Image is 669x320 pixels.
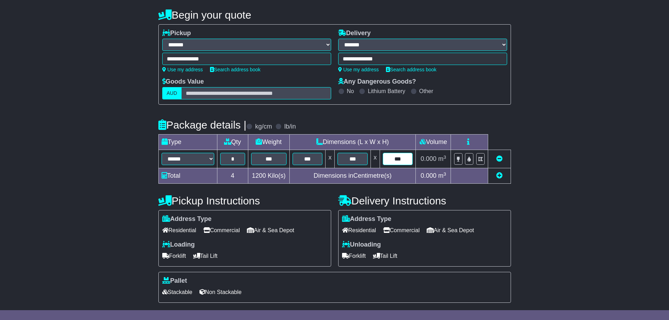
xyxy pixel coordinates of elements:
label: Goods Value [162,78,204,86]
a: Add new item [496,172,503,179]
a: Search address book [210,67,261,72]
td: Dimensions (L x W x H) [289,135,416,150]
span: Forklift [342,250,366,261]
a: Search address book [386,67,437,72]
td: Kilo(s) [248,168,289,184]
span: Tail Lift [193,250,218,261]
span: 0.000 [421,155,437,162]
td: Total [158,168,217,184]
h4: Begin your quote [158,9,511,21]
td: Qty [217,135,248,150]
span: Tail Lift [373,250,398,261]
td: x [370,150,380,168]
label: Unloading [342,241,381,249]
span: Commercial [383,225,420,236]
label: Pickup [162,30,191,37]
span: Residential [342,225,376,236]
label: Any Dangerous Goods? [338,78,416,86]
label: Delivery [338,30,371,37]
span: Air & Sea Depot [427,225,474,236]
span: 1200 [252,172,266,179]
span: 0.000 [421,172,437,179]
span: m [438,172,446,179]
td: Weight [248,135,289,150]
span: Non Stackable [199,287,242,298]
label: Address Type [162,215,212,223]
label: Lithium Battery [368,88,405,94]
td: x [326,150,335,168]
sup: 3 [444,155,446,160]
span: Forklift [162,250,186,261]
label: Address Type [342,215,392,223]
span: Air & Sea Depot [247,225,294,236]
a: Remove this item [496,155,503,162]
label: Pallet [162,277,187,285]
label: lb/in [284,123,296,131]
h4: Pickup Instructions [158,195,331,207]
span: Residential [162,225,196,236]
label: AUD [162,87,182,99]
span: Commercial [203,225,240,236]
h4: Delivery Instructions [338,195,511,207]
span: Stackable [162,287,192,298]
label: Other [419,88,433,94]
td: Dimensions in Centimetre(s) [289,168,416,184]
h4: Package details | [158,119,247,131]
sup: 3 [444,171,446,177]
td: 4 [217,168,248,184]
a: Use my address [338,67,379,72]
a: Use my address [162,67,203,72]
label: Loading [162,241,195,249]
td: Volume [416,135,451,150]
span: m [438,155,446,162]
label: No [347,88,354,94]
label: kg/cm [255,123,272,131]
td: Type [158,135,217,150]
